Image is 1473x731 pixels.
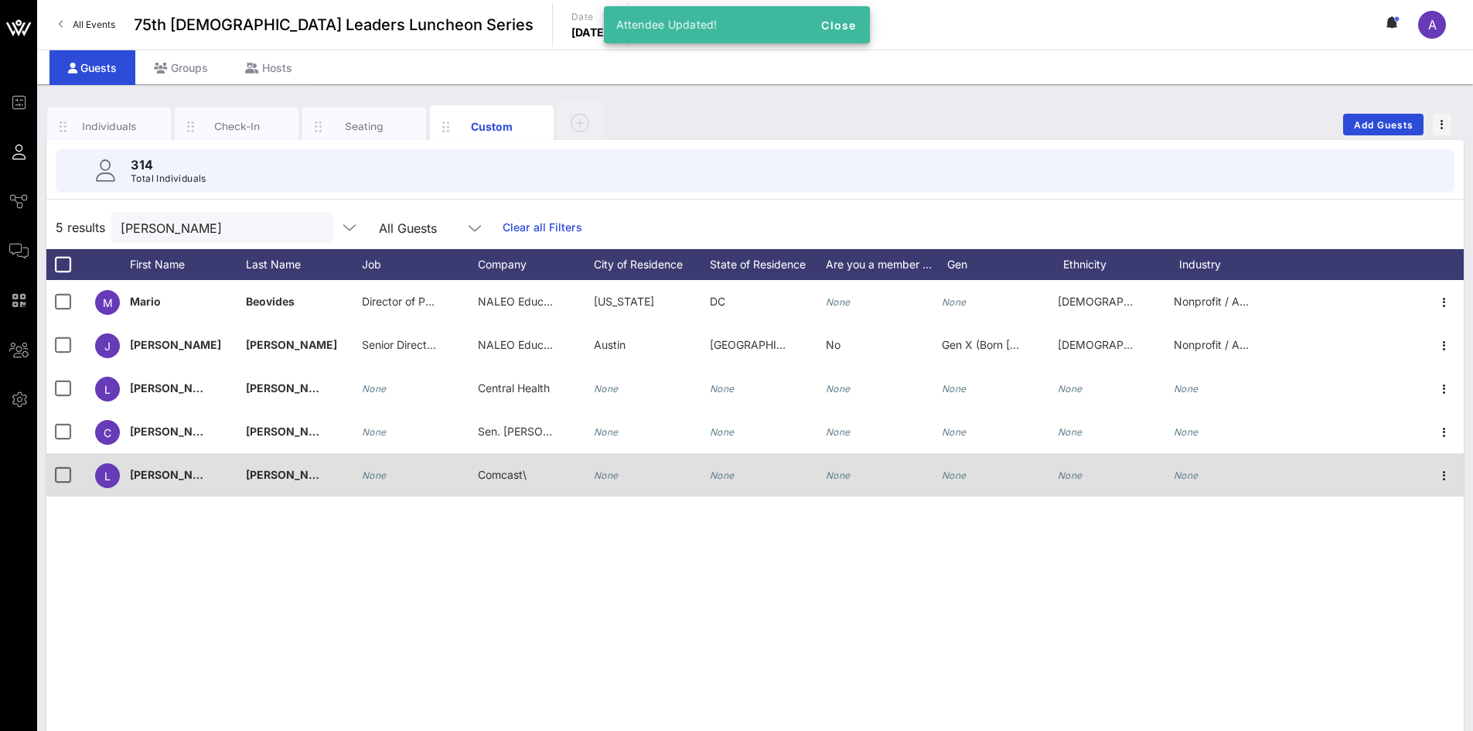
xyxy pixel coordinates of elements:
i: None [594,383,619,395]
span: [PERSON_NAME] [246,338,337,351]
span: [PERSON_NAME] [130,338,221,351]
span: [PERSON_NAME] [130,468,221,481]
p: Date [571,9,609,25]
span: Close [820,19,858,32]
a: Clear all Filters [503,219,582,236]
span: Attendee Updated! [616,18,718,31]
div: Company [478,249,594,280]
i: None [1174,426,1199,438]
div: Seating [330,119,399,134]
span: A [1428,17,1437,32]
span: [PERSON_NAME] [130,425,221,438]
span: [US_STATE] [594,295,654,308]
i: None [826,296,851,308]
i: None [594,426,619,438]
span: No [826,338,840,351]
i: None [362,470,387,481]
i: None [594,470,619,481]
div: All Guests [379,221,437,235]
div: Job [362,249,478,280]
span: C [104,426,111,439]
span: [DEMOGRAPHIC_DATA] or [DEMOGRAPHIC_DATA] [1058,338,1315,351]
span: J [104,340,111,353]
i: None [1174,470,1199,481]
i: None [362,426,387,438]
button: Add Guests [1343,114,1424,135]
div: Hosts [227,50,311,85]
span: Gen X (Born [DEMOGRAPHIC_DATA]–[DEMOGRAPHIC_DATA]) [942,338,1256,351]
i: None [362,383,387,395]
span: NALEO Educational Fund [478,295,605,308]
i: None [1058,426,1083,438]
span: [GEOGRAPHIC_DATA] [710,338,820,351]
span: [PERSON_NAME] [246,425,337,438]
span: [PERSON_NAME] [246,381,337,395]
i: None [826,383,851,395]
i: None [826,470,851,481]
span: Comcast\ [478,468,527,481]
i: None [710,426,735,438]
span: Sen. [PERSON_NAME] Staff [478,425,619,438]
div: Ethnicity [1063,249,1179,280]
div: All Guests [370,212,493,243]
i: None [710,470,735,481]
span: Director of Policy and Legislative Affairs [362,295,564,308]
p: Total Individuals [131,171,206,186]
span: Nonprofit / Advocacy [1174,295,1284,308]
div: Custom [458,118,527,135]
p: 314 [131,155,206,174]
div: Guests [49,50,135,85]
div: A [1418,11,1446,39]
span: 75th [DEMOGRAPHIC_DATA] Leaders Luncheon Series [134,13,534,36]
span: 5 results [56,218,105,237]
span: Nonprofit / Advocacy [1174,338,1284,351]
span: Mario [130,295,161,308]
span: Austin [594,338,626,351]
div: Individuals [75,119,144,134]
i: None [942,383,967,395]
div: Last Name [246,249,362,280]
i: None [710,383,735,395]
span: [PERSON_NAME] [130,381,221,395]
span: Beovides [246,295,295,308]
button: Close [814,11,864,39]
i: None [826,426,851,438]
i: None [1174,383,1199,395]
div: Groups [135,50,227,85]
span: DC [710,295,725,308]
i: None [1058,470,1083,481]
span: Add Guests [1353,119,1414,131]
div: State of Residence [710,249,826,280]
div: First Name [130,249,246,280]
span: [PERSON_NAME] [246,468,337,481]
div: Gen [947,249,1063,280]
span: Senior Director of Constituency Services [362,338,566,351]
span: Central Health [478,381,550,395]
span: [DEMOGRAPHIC_DATA] or [DEMOGRAPHIC_DATA] [1058,295,1315,308]
p: [DATE] [571,25,609,40]
span: L [104,470,111,483]
span: NALEO Educational Fund [478,338,605,351]
i: None [942,426,967,438]
div: Are you a member … [826,249,947,280]
i: None [1058,383,1083,395]
span: All Events [73,19,115,30]
i: None [942,296,967,308]
a: All Events [49,12,124,37]
div: Industry [1179,249,1295,280]
span: M [103,296,113,309]
div: City of Residence [594,249,710,280]
i: None [942,470,967,481]
div: Check-In [203,119,271,134]
span: L [104,383,111,396]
